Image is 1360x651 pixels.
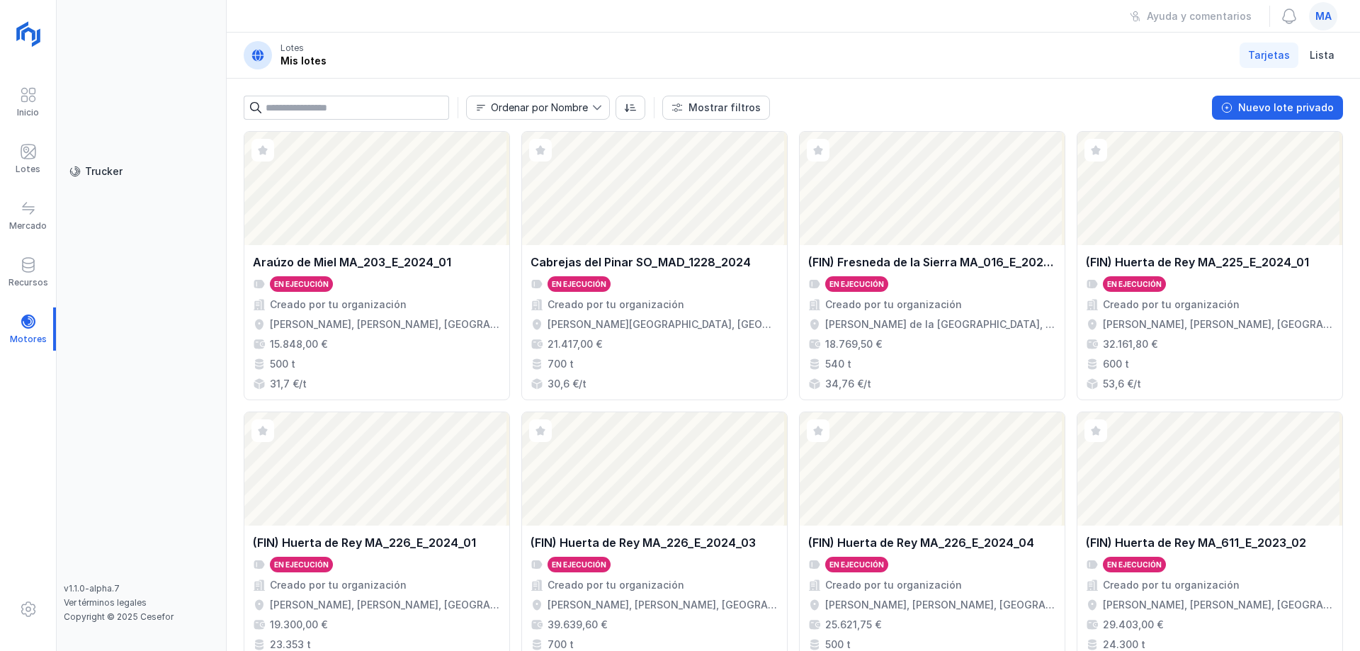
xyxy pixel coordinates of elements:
a: Lista [1301,43,1343,68]
div: 21.417,00 € [548,337,602,351]
div: 29.403,00 € [1103,618,1163,632]
div: 18.769,50 € [825,337,882,351]
button: Nuevo lote privado [1212,96,1343,120]
div: Araúzo de Miel MA_203_E_2024_01 [253,254,451,271]
span: ma [1315,9,1332,23]
div: Ayuda y comentarios [1147,9,1252,23]
a: Cabrejas del Pinar SO_MAD_1228_2024En ejecuciónCreado por tu organización[PERSON_NAME][GEOGRAPHIC... [521,131,788,400]
div: En ejecución [1107,279,1162,289]
div: Lotes [16,164,40,175]
div: En ejecución [274,560,329,570]
div: Mercado [9,220,47,232]
div: Creado por tu organización [825,578,962,592]
img: logoRight.svg [11,16,46,52]
div: 32.161,80 € [1103,337,1157,351]
div: Mostrar filtros [688,101,761,115]
div: En ejecución [1107,560,1162,570]
div: 15.848,00 € [270,337,327,351]
div: [PERSON_NAME][GEOGRAPHIC_DATA], [GEOGRAPHIC_DATA], [GEOGRAPHIC_DATA] [548,317,778,332]
a: (FIN) Huerta de Rey MA_225_E_2024_01En ejecuciónCreado por tu organización[PERSON_NAME], [PERSON_... [1077,131,1343,400]
div: (FIN) Huerta de Rey MA_611_E_2023_02 [1086,534,1306,551]
div: 34,76 €/t [825,377,871,391]
div: Recursos [8,277,48,288]
button: Mostrar filtros [662,96,770,120]
div: En ejecución [552,560,606,570]
div: 31,7 €/t [270,377,307,391]
div: Creado por tu organización [1103,578,1240,592]
div: En ejecución [552,279,606,289]
div: En ejecución [274,279,329,289]
div: Creado por tu organización [270,578,407,592]
a: Tarjetas [1240,43,1298,68]
div: Trucker [85,164,123,179]
div: [PERSON_NAME], [PERSON_NAME], [GEOGRAPHIC_DATA], [GEOGRAPHIC_DATA] [270,317,501,332]
div: Creado por tu organización [825,298,962,312]
a: Araúzo de Miel MA_203_E_2024_01En ejecuciónCreado por tu organización[PERSON_NAME], [PERSON_NAME]... [244,131,510,400]
div: 540 t [825,357,851,371]
span: Lista [1310,48,1334,62]
button: Ayuda y comentarios [1121,4,1261,28]
div: [PERSON_NAME], [PERSON_NAME], [GEOGRAPHIC_DATA], [GEOGRAPHIC_DATA] [825,598,1056,612]
div: [PERSON_NAME], [PERSON_NAME], [GEOGRAPHIC_DATA], [GEOGRAPHIC_DATA] [1103,598,1334,612]
a: Ver términos legales [64,597,147,608]
div: 25.621,75 € [825,618,881,632]
a: (FIN) Fresneda de la Sierra MA_016_E_2024_01En ejecuciónCreado por tu organización[PERSON_NAME] d... [799,131,1065,400]
div: En ejecución [829,560,884,570]
div: 30,6 €/t [548,377,586,391]
div: Inicio [17,107,39,118]
div: 39.639,60 € [548,618,607,632]
div: (FIN) Huerta de Rey MA_226_E_2024_03 [531,534,756,551]
div: (FIN) Fresneda de la Sierra MA_016_E_2024_01 [808,254,1056,271]
div: 700 t [548,357,574,371]
div: En ejecución [829,279,884,289]
div: [PERSON_NAME], [PERSON_NAME], [GEOGRAPHIC_DATA], [GEOGRAPHIC_DATA] [270,598,501,612]
div: Lotes [280,43,304,54]
div: Copyright © 2025 Cesefor [64,611,219,623]
div: 19.300,00 € [270,618,327,632]
div: 53,6 €/t [1103,377,1141,391]
div: [PERSON_NAME] de la [GEOGRAPHIC_DATA], [GEOGRAPHIC_DATA], [GEOGRAPHIC_DATA], [GEOGRAPHIC_DATA] [825,317,1056,332]
div: v1.1.0-alpha.7 [64,583,219,594]
div: (FIN) Huerta de Rey MA_226_E_2024_01 [253,534,476,551]
div: (FIN) Huerta de Rey MA_226_E_2024_04 [808,534,1034,551]
div: Ordenar por Nombre [491,103,588,113]
div: [PERSON_NAME], [PERSON_NAME], [GEOGRAPHIC_DATA], [GEOGRAPHIC_DATA] [1103,317,1334,332]
div: (FIN) Huerta de Rey MA_225_E_2024_01 [1086,254,1309,271]
div: Creado por tu organización [1103,298,1240,312]
div: Mis lotes [280,54,327,68]
div: [PERSON_NAME], [PERSON_NAME], [GEOGRAPHIC_DATA], [GEOGRAPHIC_DATA] [548,598,778,612]
div: Creado por tu organización [548,298,684,312]
div: 600 t [1103,357,1129,371]
div: Cabrejas del Pinar SO_MAD_1228_2024 [531,254,751,271]
div: Creado por tu organización [548,578,684,592]
div: 500 t [270,357,295,371]
div: Nuevo lote privado [1238,101,1334,115]
div: Creado por tu organización [270,298,407,312]
span: Tarjetas [1248,48,1290,62]
span: Nombre [467,96,592,119]
a: Trucker [64,159,219,184]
